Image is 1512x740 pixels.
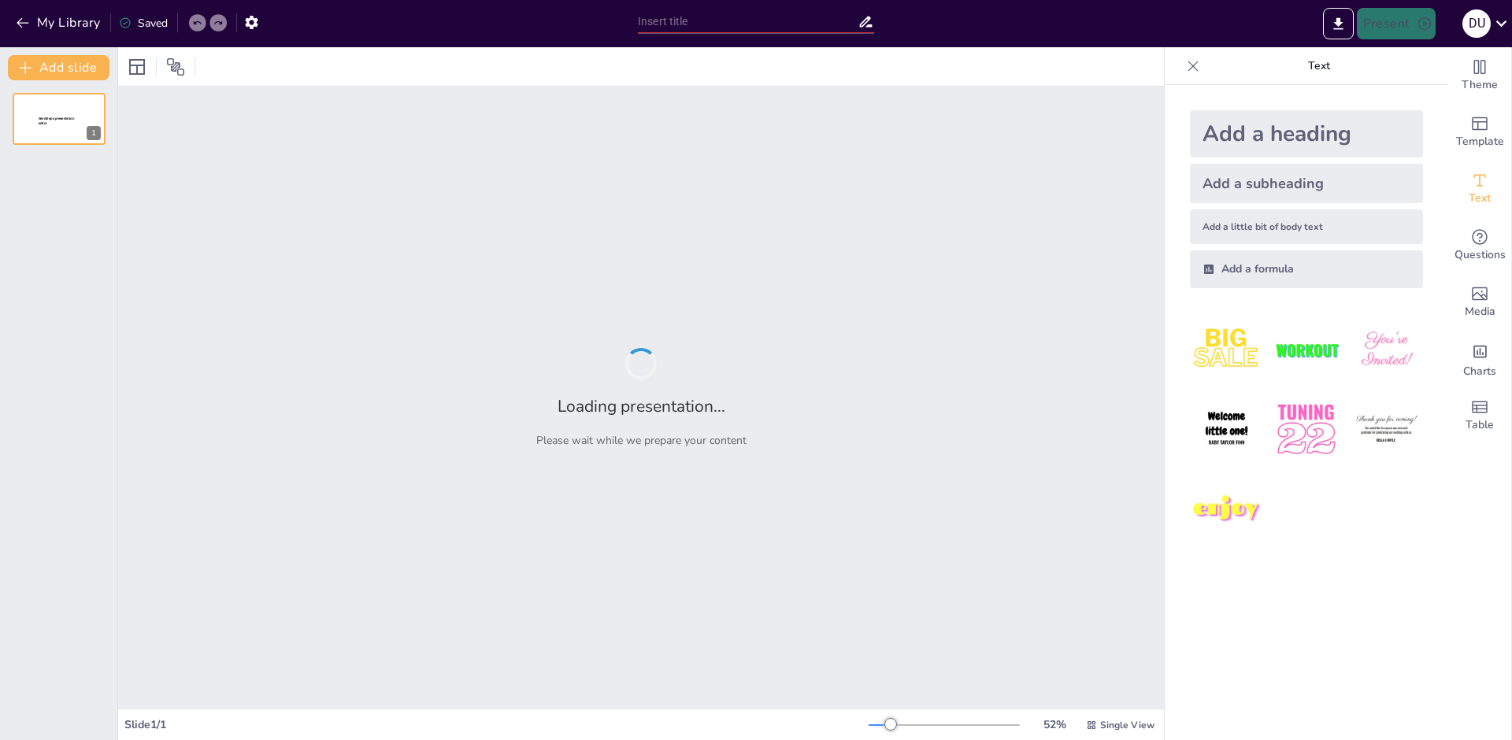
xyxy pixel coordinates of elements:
[1350,313,1423,387] img: 3.jpeg
[39,117,74,125] span: Sendsteps presentation editor
[1269,313,1343,387] img: 2.jpeg
[536,433,747,448] p: Please wait while we prepare your content
[1190,164,1423,203] div: Add a subheading
[1463,363,1496,380] span: Charts
[8,55,109,80] button: Add slide
[119,16,168,31] div: Saved
[166,57,185,76] span: Position
[1462,76,1498,94] span: Theme
[1190,250,1423,288] div: Add a formula
[558,395,725,417] h2: Loading presentation...
[87,126,101,140] div: 1
[1036,717,1073,732] div: 52 %
[124,54,150,80] div: Layout
[1469,190,1491,207] span: Text
[1465,303,1495,320] span: Media
[1448,331,1511,387] div: Add charts and graphs
[1462,9,1491,38] div: D U
[1448,161,1511,217] div: Add text boxes
[12,10,107,35] button: My Library
[1462,8,1491,39] button: D U
[1323,8,1354,39] button: Export to PowerPoint
[124,717,869,732] div: Slide 1 / 1
[1456,133,1504,150] span: Template
[1190,393,1263,466] img: 4.jpeg
[1448,104,1511,161] div: Add ready made slides
[13,93,106,145] div: 1
[1466,416,1494,434] span: Table
[1190,110,1423,157] div: Add a heading
[1448,217,1511,274] div: Get real-time input from your audience
[1190,313,1263,387] img: 1.jpeg
[1269,393,1343,466] img: 5.jpeg
[1357,8,1436,39] button: Present
[1206,47,1432,85] p: Text
[1190,209,1423,244] div: Add a little bit of body text
[1448,387,1511,444] div: Add a table
[638,10,858,33] input: Insert title
[1448,274,1511,331] div: Add images, graphics, shapes or video
[1190,473,1263,546] img: 7.jpeg
[1448,47,1511,104] div: Change the overall theme
[1455,246,1506,264] span: Questions
[1350,393,1423,466] img: 6.jpeg
[1100,719,1154,731] span: Single View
